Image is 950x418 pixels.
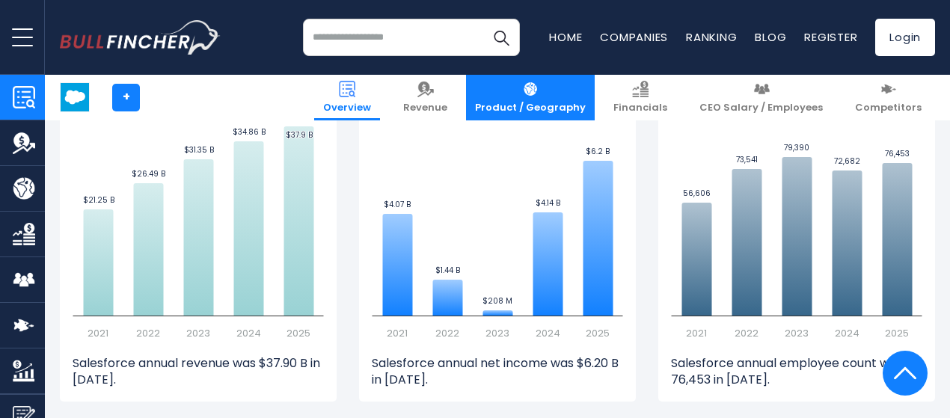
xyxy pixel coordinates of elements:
p: Salesforce annual revenue was $37.90 B in [DATE]. [73,355,324,389]
span: Competitors [855,102,922,114]
text: 2022 [136,326,160,340]
span: Product / Geography [475,102,586,114]
text: 2023 [785,326,809,340]
text: $4.14 B [536,197,560,209]
span: Financials [613,102,667,114]
a: Go to homepage [60,20,221,55]
a: Home [549,29,582,45]
text: 72,682 [834,156,860,167]
text: 76,453 [885,148,910,159]
text: 2021 [387,326,408,340]
text: 2022 [435,326,459,340]
a: Product / Geography [466,75,595,120]
text: 2021 [88,326,108,340]
text: 2024 [536,326,560,340]
a: Overview [314,75,380,120]
text: $26.49 B [132,168,165,179]
text: 2023 [485,326,509,340]
text: 2021 [686,326,707,340]
text: $31.35 B [184,144,214,156]
a: Revenue [394,75,456,120]
text: $208 M [482,295,512,307]
p: Salesforce annual employee count was 76,453 in [DATE]. [671,355,922,389]
img: CRM logo [61,83,89,111]
text: 56,606 [683,188,711,199]
a: Ranking [686,29,737,45]
a: Companies [600,29,668,45]
a: Competitors [846,75,931,120]
img: bullfincher logo [60,20,221,55]
a: Blog [755,29,786,45]
text: $21.25 B [83,194,114,206]
span: Overview [323,102,371,114]
span: Revenue [403,102,447,114]
span: CEO Salary / Employees [699,102,823,114]
text: $34.86 B [233,126,266,138]
text: $37.9 B [286,129,313,141]
text: 2025 [885,326,909,340]
a: Register [804,29,857,45]
a: Login [875,19,935,56]
a: Financials [604,75,676,120]
text: 2024 [835,326,859,340]
p: Salesforce annual net income was $6.20 B in [DATE]. [372,355,623,389]
text: 79,390 [784,142,809,153]
text: $4.07 B [384,199,411,210]
text: 2022 [735,326,759,340]
text: $6.2 B [586,146,610,157]
text: 2024 [236,326,261,340]
text: 2025 [286,326,310,340]
text: 2023 [186,326,210,340]
button: Search [482,19,520,56]
text: 73,541 [736,154,758,165]
text: $1.44 B [435,265,460,276]
text: 2025 [586,326,610,340]
a: + [112,84,140,111]
a: CEO Salary / Employees [690,75,832,120]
